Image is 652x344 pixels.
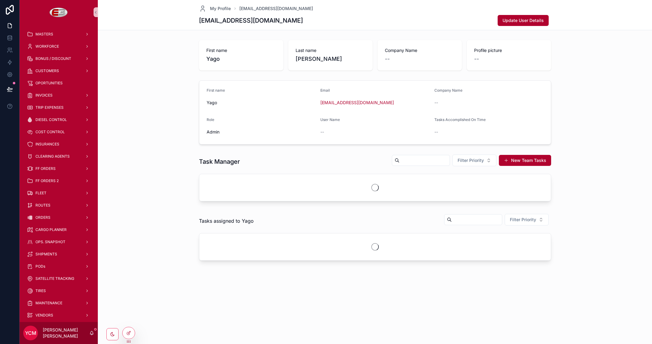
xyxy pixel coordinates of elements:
[23,163,94,174] a: FF ORDERS
[505,214,549,225] button: Select Button
[35,313,53,318] span: VENDORS
[199,5,231,12] a: My Profile
[35,178,59,183] span: FF ORDERS 2
[35,215,50,220] span: ORDERS
[23,188,94,199] a: FLEET
[23,126,94,137] a: COST CONTROL
[206,47,276,53] span: First name
[35,130,65,134] span: COST CONTROL
[23,29,94,40] a: MASTERS
[23,78,94,89] a: OPORTUNITIES
[23,200,94,211] a: ROUTES
[35,56,71,61] span: BONUS / DISCOUNT
[23,310,94,321] a: VENDORS
[458,157,484,163] span: Filter Priority
[35,276,74,281] span: SATELLITE TRACKING
[35,227,67,232] span: CARGO PLANNER
[35,93,53,98] span: INVOICES
[35,81,63,86] span: OPORTUNITIES
[239,5,313,12] a: [EMAIL_ADDRESS][DOMAIN_NAME]
[474,55,479,63] span: --
[23,273,94,284] a: SATELLITE TRACKING
[23,41,94,52] a: WORKFORCE
[320,129,324,135] span: --
[23,212,94,223] a: ORDERS
[385,47,455,53] span: Company Name
[503,17,544,24] span: Update User Details
[23,102,94,113] a: TRIP EXPENSES
[25,329,36,337] span: YCM
[35,191,46,196] span: FLEET
[510,217,536,223] span: Filter Priority
[296,47,365,53] span: Last name
[35,44,59,49] span: WORKFORCE
[35,142,59,147] span: INSURANCES
[434,100,438,106] span: --
[20,24,98,322] div: scrollable content
[23,53,94,64] a: BONUS / DISCOUNT
[320,117,340,122] span: User Name
[35,240,65,244] span: OPS. SNAPSHOT
[434,117,486,122] span: Tasks Accomplished On Time
[35,264,45,269] span: PODs
[35,166,56,171] span: FF ORDERS
[474,47,544,53] span: Profile picture
[35,154,70,159] span: CLEARING AGENTS
[207,100,316,106] span: Yago
[499,155,551,166] button: New Team Tasks
[498,15,549,26] button: Update User Details
[199,16,303,25] h1: [EMAIL_ADDRESS][DOMAIN_NAME]
[35,105,64,110] span: TRIP EXPENSES
[35,288,46,293] span: TIRES
[434,88,462,93] span: Company Name
[23,224,94,235] a: CARGO PLANNER
[210,5,231,12] span: My Profile
[23,151,94,162] a: CLEARING AGENTS
[23,114,94,125] a: DIESEL CONTROL
[452,155,496,166] button: Select Button
[23,249,94,260] a: SHIPMENTS
[50,7,68,17] img: App logo
[385,55,390,63] span: --
[207,88,225,93] span: First name
[23,236,94,247] a: OPS. SNAPSHOT
[23,285,94,296] a: TIRES
[35,117,67,122] span: DIESEL CONTROL
[320,88,330,93] span: Email
[207,129,219,135] span: Admin
[434,129,438,135] span: --
[320,100,394,106] a: [EMAIL_ADDRESS][DOMAIN_NAME]
[35,68,59,73] span: CUSTOMERS
[43,327,89,339] p: [PERSON_NAME] [PERSON_NAME]
[35,301,62,306] span: MAINTENANCE
[199,217,254,225] span: Tasks assigned to Yago
[199,157,240,166] h1: Task Manager
[206,55,276,63] span: Yago
[23,65,94,76] a: CUSTOMERS
[296,55,365,63] span: [PERSON_NAME]
[35,252,57,257] span: SHIPMENTS
[23,175,94,186] a: FF ORDERS 2
[207,117,214,122] span: Role
[35,203,50,208] span: ROUTES
[23,90,94,101] a: INVOICES
[35,32,53,37] span: MASTERS
[23,298,94,309] a: MAINTENANCE
[23,139,94,150] a: INSURANCES
[23,261,94,272] a: PODs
